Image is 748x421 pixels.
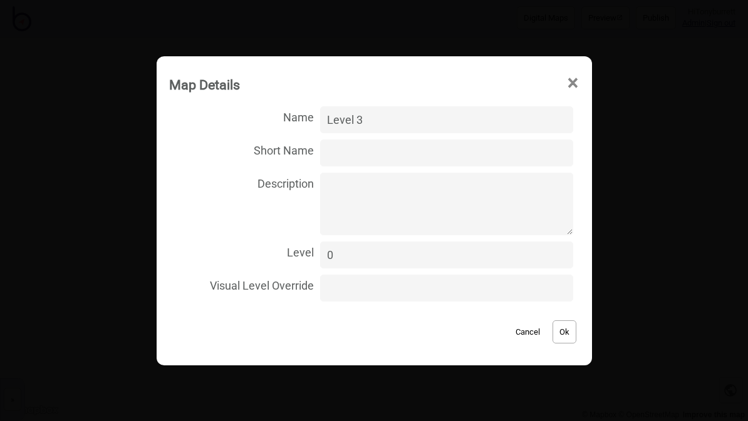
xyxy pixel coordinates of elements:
span: Name [169,103,314,129]
input: Visual Level Override [320,275,573,302]
input: Level [320,241,573,268]
span: Level [169,238,314,264]
input: Short Name [320,139,573,166]
textarea: Description [320,173,573,235]
input: Name [320,106,573,133]
span: Description [169,170,314,195]
span: Short Name [169,136,314,162]
span: × [566,63,579,104]
div: Map Details [169,71,240,98]
button: Ok [553,320,576,343]
button: Cancel [509,320,546,343]
span: Visual Level Override [169,271,314,297]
